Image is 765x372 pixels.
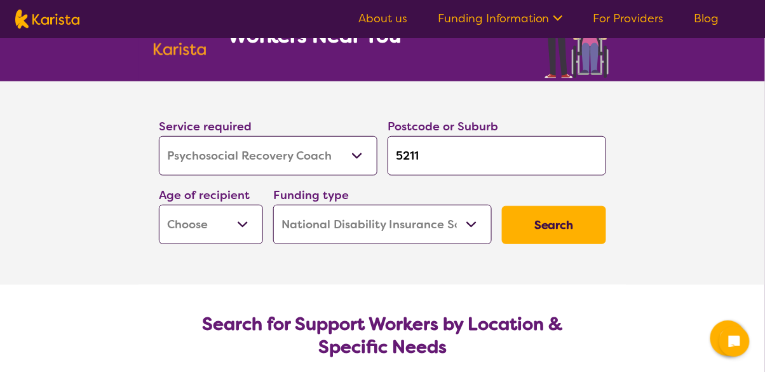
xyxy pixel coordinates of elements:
[593,11,664,26] a: For Providers
[694,11,719,26] a: Blog
[438,11,563,26] a: Funding Information
[169,313,596,359] h2: Search for Support Workers by Location & Specific Needs
[502,206,606,244] button: Search
[273,188,349,203] label: Funding type
[159,119,252,134] label: Service required
[388,119,498,134] label: Postcode or Suburb
[358,11,407,26] a: About us
[710,320,746,356] button: Channel Menu
[15,10,79,29] img: Karista logo
[159,188,250,203] label: Age of recipient
[388,136,606,176] input: Type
